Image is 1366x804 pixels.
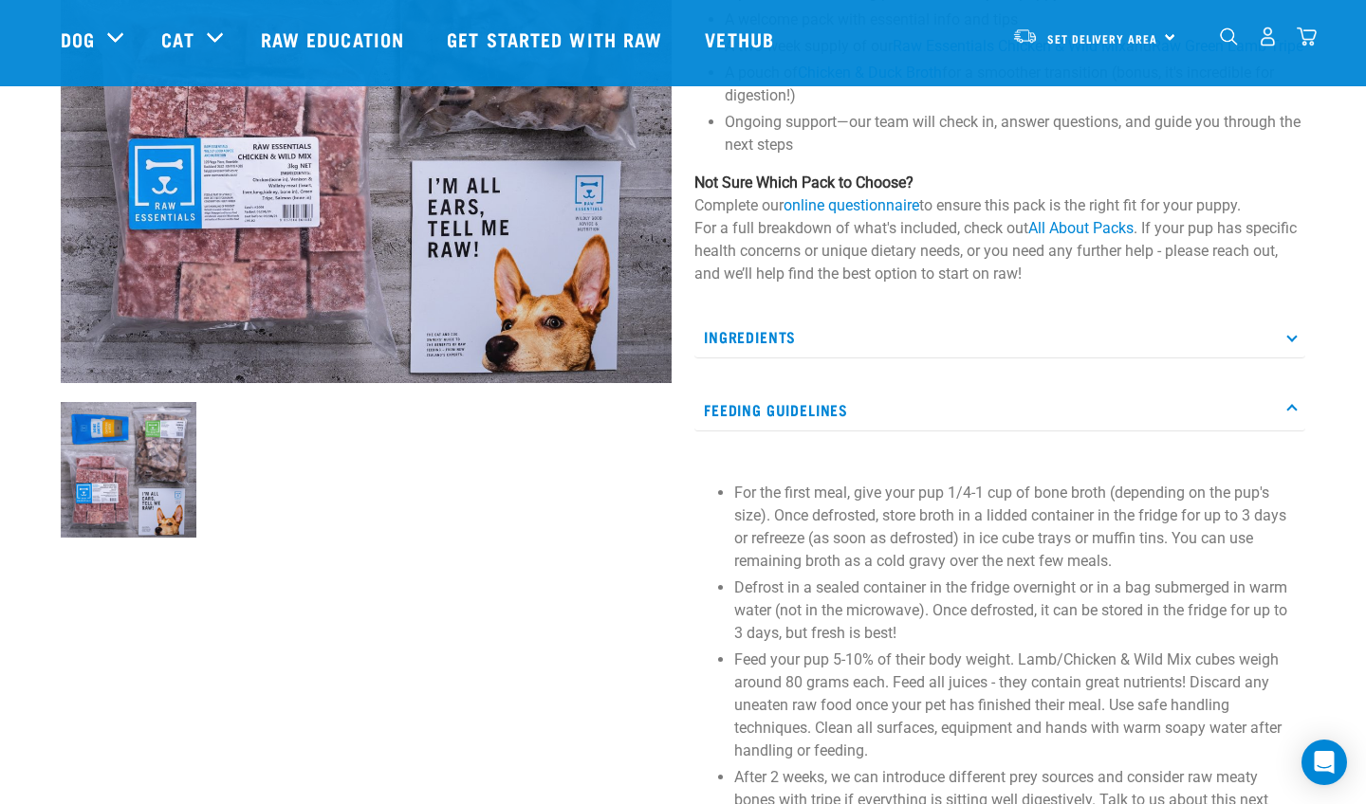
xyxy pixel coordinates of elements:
p: Ingredients [694,316,1305,358]
div: Open Intercom Messenger [1301,740,1347,785]
img: van-moving.png [1012,27,1038,45]
p: Feeding Guidelines [694,389,1305,431]
a: All About Packs [1028,219,1134,237]
p: Feed your pup 5-10% of their body weight. Lamb/Chicken & Wild Mix cubes weigh around 80 grams eac... [734,649,1296,762]
a: online questionnaire [784,196,919,214]
a: Vethub [686,1,798,77]
p: For the first meal, give your pup 1/4-1 cup of bone broth (depending on the pup's size). Once def... [734,482,1296,573]
img: NPS Puppy Update [61,402,196,538]
img: home-icon-1@2x.png [1220,27,1238,46]
a: Raw Education [242,1,428,77]
li: Ongoing support—our team will check in, answer questions, and guide you through the next steps [725,111,1305,156]
a: Cat [161,25,194,53]
p: Defrost in a sealed container in the fridge overnight or in a bag submerged in warm water (not in... [734,576,1296,645]
a: Dog [61,25,95,53]
img: home-icon@2x.png [1297,27,1317,46]
a: Get started with Raw [428,1,686,77]
strong: Not Sure Which Pack to Choose? [694,174,914,192]
span: Set Delivery Area [1047,35,1157,42]
p: Complete our to ensure this pack is the right fit for your puppy. For a full breakdown of what's ... [694,172,1305,285]
img: user.png [1258,27,1278,46]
